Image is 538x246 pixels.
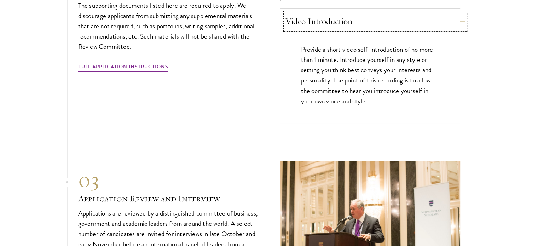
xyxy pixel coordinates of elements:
[78,193,259,205] h3: Application Review and Interview
[78,62,168,73] a: Full Application Instructions
[285,13,465,30] button: Video Introduction
[78,0,259,52] p: The supporting documents listed here are required to apply. We discourage applicants from submitt...
[78,167,259,193] div: 03
[301,44,439,106] p: Provide a short video self-introduction of no more than 1 minute. Introduce yourself in any style...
